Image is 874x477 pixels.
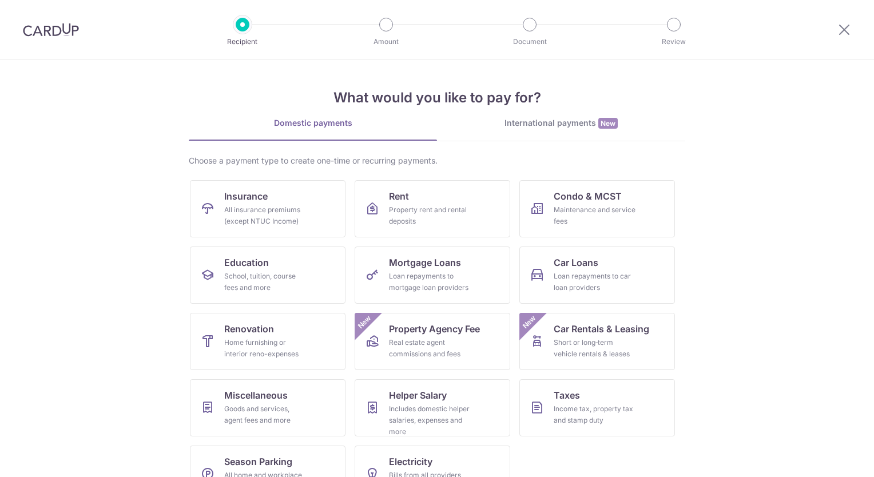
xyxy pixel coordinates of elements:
[190,313,345,370] a: RenovationHome furnishing or interior reno-expenses
[554,388,580,402] span: Taxes
[190,379,345,436] a: MiscellaneousGoods and services, agent fees and more
[355,313,374,332] span: New
[389,189,409,203] span: Rent
[190,180,345,237] a: InsuranceAll insurance premiums (except NTUC Income)
[224,189,268,203] span: Insurance
[224,204,307,227] div: All insurance premiums (except NTUC Income)
[519,180,675,237] a: Condo & MCSTMaintenance and service fees
[190,247,345,304] a: EducationSchool, tuition, course fees and more
[224,337,307,360] div: Home furnishing or interior reno-expenses
[23,23,79,37] img: CardUp
[389,256,461,269] span: Mortgage Loans
[224,403,307,426] div: Goods and services, agent fees and more
[554,189,622,203] span: Condo & MCST
[344,36,428,47] p: Amount
[355,313,510,370] a: Property Agency FeeReal estate agent commissions and feesNew
[224,322,274,336] span: Renovation
[554,322,649,336] span: Car Rentals & Leasing
[189,88,685,108] h4: What would you like to pay for?
[554,204,636,227] div: Maintenance and service fees
[554,337,636,360] div: Short or long‑term vehicle rentals & leases
[355,247,510,304] a: Mortgage LoansLoan repayments to mortgage loan providers
[189,117,437,129] div: Domestic payments
[224,256,269,269] span: Education
[519,313,675,370] a: Car Rentals & LeasingShort or long‑term vehicle rentals & leasesNew
[519,379,675,436] a: TaxesIncome tax, property tax and stamp duty
[389,403,471,438] div: Includes domestic helper salaries, expenses and more
[520,313,539,332] span: New
[389,388,447,402] span: Helper Salary
[224,271,307,293] div: School, tuition, course fees and more
[389,204,471,227] div: Property rent and rental deposits
[355,379,510,436] a: Helper SalaryIncludes domestic helper salaries, expenses and more
[200,36,285,47] p: Recipient
[554,256,598,269] span: Car Loans
[487,36,572,47] p: Document
[189,155,685,166] div: Choose a payment type to create one-time or recurring payments.
[437,117,685,129] div: International payments
[389,322,480,336] span: Property Agency Fee
[554,271,636,293] div: Loan repayments to car loan providers
[389,271,471,293] div: Loan repayments to mortgage loan providers
[355,180,510,237] a: RentProperty rent and rental deposits
[389,337,471,360] div: Real estate agent commissions and fees
[389,455,432,468] span: Electricity
[598,118,618,129] span: New
[224,455,292,468] span: Season Parking
[224,388,288,402] span: Miscellaneous
[631,36,716,47] p: Review
[554,403,636,426] div: Income tax, property tax and stamp duty
[519,247,675,304] a: Car LoansLoan repayments to car loan providers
